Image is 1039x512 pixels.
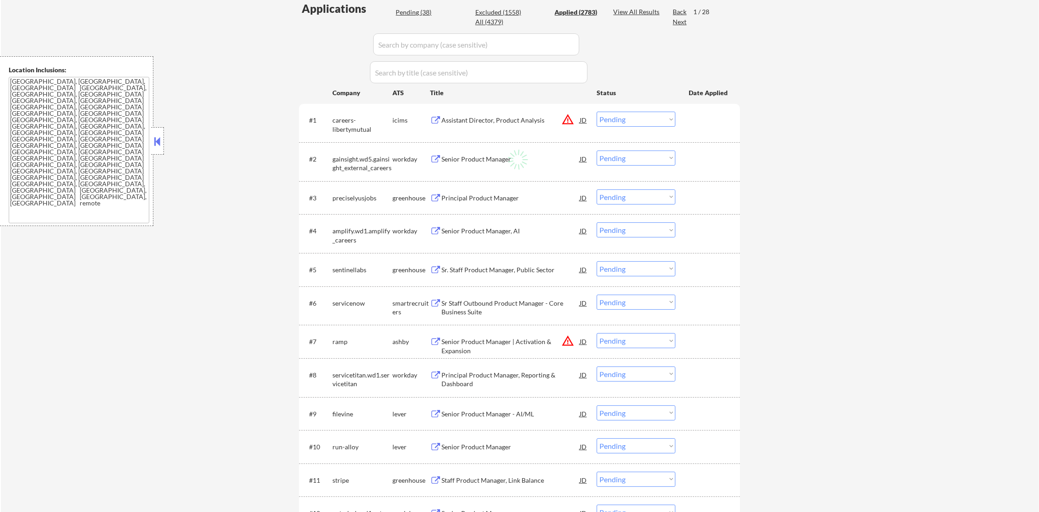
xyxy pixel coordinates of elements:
[392,226,430,236] div: workday
[441,265,580,275] div: Sr. Staff Product Manager, Public Sector
[441,476,580,485] div: Staff Product Manager, Link Balance
[392,410,430,419] div: lever
[332,299,392,308] div: servicenow
[430,88,588,97] div: Title
[392,265,430,275] div: greenhouse
[441,410,580,419] div: Senior Product Manager - AI/ML
[441,442,580,452] div: Senior Product Manager
[597,84,675,101] div: Status
[579,112,588,128] div: JD
[441,194,580,203] div: Principal Product Manager
[373,33,579,55] input: Search by company (case sensitive)
[309,337,325,346] div: #7
[579,295,588,311] div: JD
[309,155,325,164] div: #2
[579,366,588,383] div: JD
[441,299,580,317] div: Sr Staff Outbound Product Manager - Core Business Suite
[302,3,392,14] div: Applications
[673,17,687,27] div: Next
[441,226,580,236] div: Senior Product Manager, AI
[332,155,392,172] div: gainsight.wd5.gainsight_external_careers
[332,226,392,244] div: amplify.wd1.amplify_careers
[332,371,392,388] div: servicetitan.wd1.servicetitan
[392,116,430,125] div: icims
[673,7,687,16] div: Back
[475,8,521,17] div: Excluded (1558)
[475,17,521,27] div: All (4379)
[392,299,430,317] div: smartrecruiters
[579,261,588,278] div: JD
[579,438,588,455] div: JD
[309,194,325,203] div: #3
[579,472,588,488] div: JD
[392,155,430,164] div: workday
[332,116,392,134] div: careers-libertymutual
[332,337,392,346] div: ramp
[561,113,574,126] button: warning_amber
[613,7,662,16] div: View All Results
[309,265,325,275] div: #5
[309,371,325,380] div: #8
[689,88,729,97] div: Date Applied
[332,410,392,419] div: filevine
[392,371,430,380] div: workday
[693,7,714,16] div: 1 / 28
[579,189,588,206] div: JD
[332,88,392,97] div: Company
[561,334,574,347] button: warning_amber
[309,442,325,452] div: #10
[441,155,580,164] div: Senior Product Manager
[441,371,580,388] div: Principal Product Manager, Reporting & Dashboard
[555,8,600,17] div: Applied (2783)
[392,337,430,346] div: ashby
[396,8,441,17] div: Pending (38)
[309,476,325,485] div: #11
[392,194,430,203] div: greenhouse
[332,265,392,275] div: sentinellabs
[9,65,150,75] div: Location Inclusions:
[392,442,430,452] div: lever
[332,194,392,203] div: preciselyusjobs
[579,151,588,167] div: JD
[441,116,580,125] div: Assistant Director, Product Analysis
[309,116,325,125] div: #1
[441,337,580,355] div: Senior Product Manager | Activation & Expansion
[392,88,430,97] div: ATS
[309,410,325,419] div: #9
[309,299,325,308] div: #6
[332,442,392,452] div: run-alloy
[392,476,430,485] div: greenhouse
[309,226,325,236] div: #4
[579,222,588,239] div: JD
[332,476,392,485] div: stripe
[579,333,588,350] div: JD
[370,61,587,83] input: Search by title (case sensitive)
[579,405,588,422] div: JD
